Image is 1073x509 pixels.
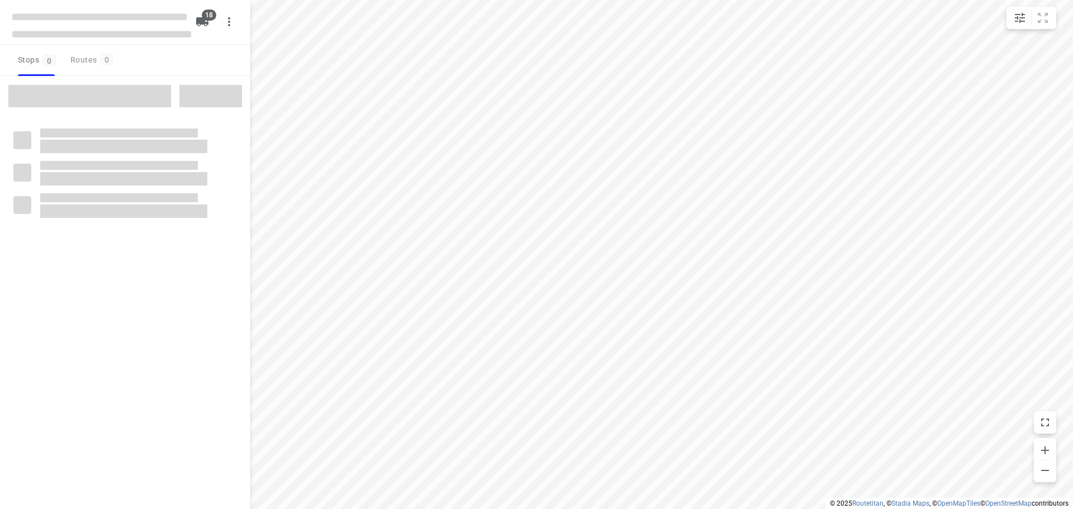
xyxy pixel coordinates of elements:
[937,500,980,507] a: OpenMapTiles
[985,500,1032,507] a: OpenStreetMap
[852,500,884,507] a: Routetitan
[1006,7,1056,29] div: small contained button group
[1009,7,1031,29] button: Map settings
[891,500,929,507] a: Stadia Maps
[830,500,1069,507] li: © 2025 , © , © © contributors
